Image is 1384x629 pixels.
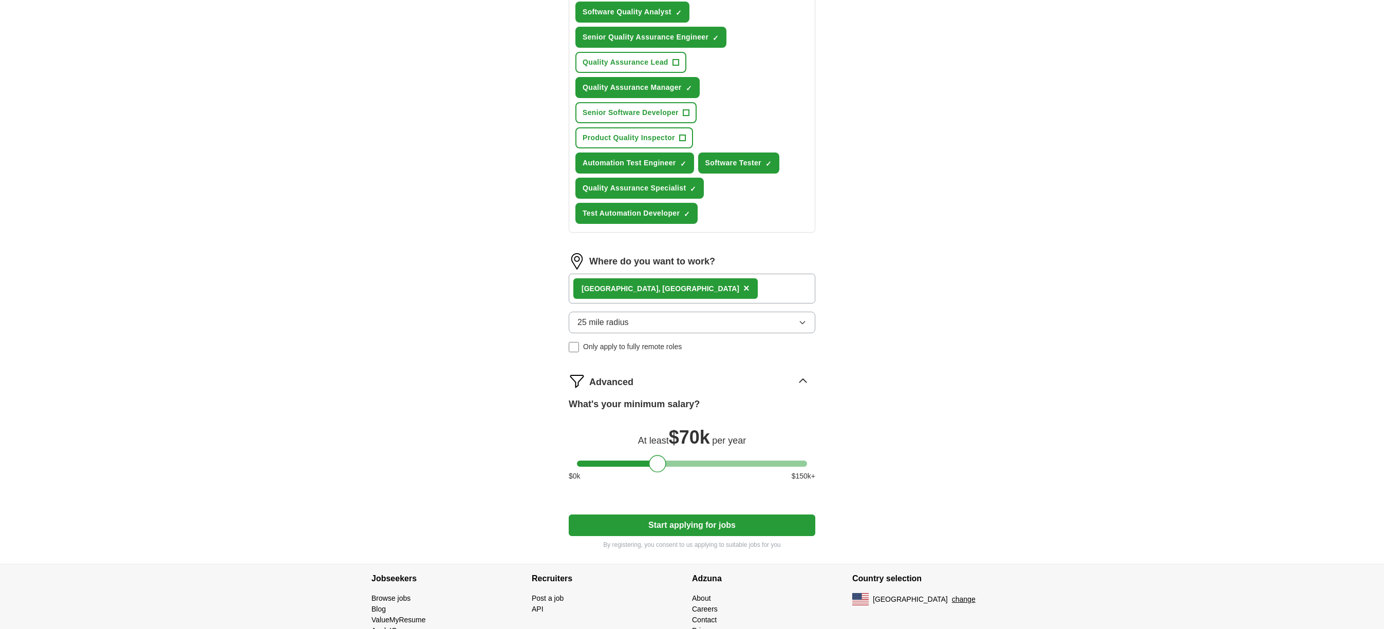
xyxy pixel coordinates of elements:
[583,183,686,194] span: Quality Assurance Specialist
[873,594,948,605] span: [GEOGRAPHIC_DATA]
[690,185,696,193] span: ✓
[583,341,682,352] span: Only apply to fully remote roles
[583,82,682,93] span: Quality Assurance Manager
[713,34,719,42] span: ✓
[371,605,386,613] a: Blog
[575,27,726,48] button: Senior Quality Assurance Engineer✓
[371,594,410,602] a: Browse jobs
[692,605,718,613] a: Careers
[692,594,711,602] a: About
[577,316,629,329] span: 25 mile radius
[569,540,815,549] p: By registering, you consent to us applying to suitable jobs for you
[589,255,715,269] label: Where do you want to work?
[765,160,772,168] span: ✓
[575,127,693,148] button: Product Quality Inspector
[852,564,1013,593] h4: Country selection
[638,435,669,446] span: At least
[583,158,676,168] span: Automation Test Engineer
[676,9,682,17] span: ✓
[575,77,700,98] button: Quality Assurance Manager✓
[680,160,686,168] span: ✓
[686,84,692,92] span: ✓
[575,203,698,224] button: Test Automation Developer✓
[583,32,708,43] span: Senior Quality Assurance Engineer
[575,153,694,174] button: Automation Test Engineer✓
[692,616,717,624] a: Contact
[575,178,704,199] button: Quality Assurance Specialist✓
[583,132,675,143] span: Product Quality Inspector
[698,153,779,174] button: Software Tester✓
[575,102,697,123] button: Senior Software Developer
[743,281,750,296] button: ×
[575,52,686,73] button: Quality Assurance Lead
[575,2,689,23] button: Software Quality Analyst✓
[569,253,585,270] img: location.png
[669,427,710,448] span: $ 70k
[684,210,690,218] span: ✓
[582,284,659,293] strong: [GEOGRAPHIC_DATA]
[569,514,815,536] button: Start applying for jobs
[705,158,761,168] span: Software Tester
[532,594,564,602] a: Post a job
[792,471,815,482] span: $ 150 k+
[569,397,700,411] label: What's your minimum salary?
[569,373,585,389] img: filter
[852,593,869,605] img: US flag
[712,435,746,446] span: per year
[589,375,633,389] span: Advanced
[583,107,679,118] span: Senior Software Developer
[743,282,750,294] span: ×
[569,312,815,333] button: 25 mile radius
[569,342,579,352] input: Only apply to fully remote roles
[569,471,581,482] span: $ 0 k
[583,7,671,17] span: Software Quality Analyst
[583,57,668,68] span: Quality Assurance Lead
[952,594,976,605] button: change
[532,605,544,613] a: API
[583,208,680,219] span: Test Automation Developer
[582,283,739,294] div: , [GEOGRAPHIC_DATA]
[371,616,426,624] a: ValueMyResume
